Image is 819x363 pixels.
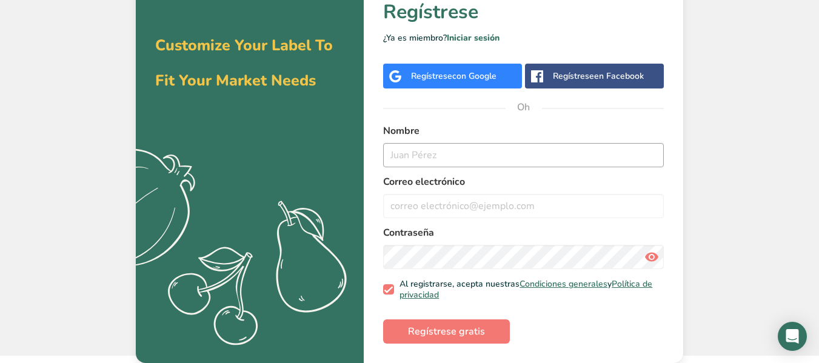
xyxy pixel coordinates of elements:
input: Juan Pérez [383,143,664,167]
font: ¿Ya es miembro? [383,32,447,44]
a: Política de privacidad [399,278,652,301]
font: en Facebook [594,70,644,82]
font: con Google [452,70,496,82]
a: Iniciar sesión [447,32,500,44]
font: Nombre [383,124,420,138]
font: Correo electrónico [383,175,465,188]
font: Regístrese [553,70,594,82]
a: Condiciones generales [520,278,607,290]
font: Al registrarse, acepta nuestras [399,278,520,290]
font: Regístrese gratis [408,325,485,338]
input: correo electrónico@ejemplo.com [383,194,664,218]
font: Contraseña [383,226,434,239]
span: Customize Your Label To Fit Your Market Needs [155,35,333,91]
font: Oh [517,101,530,114]
font: y [607,278,612,290]
div: Abrir Intercom Messenger [778,322,807,351]
font: Regístrese [411,70,452,82]
button: Regístrese gratis [383,319,510,344]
